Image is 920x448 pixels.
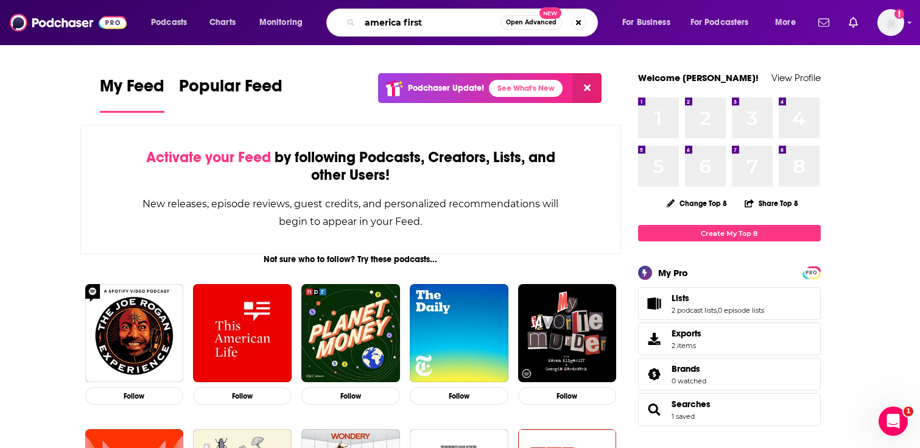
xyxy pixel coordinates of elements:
span: Popular Feed [179,76,283,104]
button: open menu [142,13,203,32]
a: 1 saved [672,412,695,421]
button: Open AdvancedNew [500,15,562,30]
a: 0 episode lists [718,306,764,315]
a: Create My Top 8 [638,225,821,241]
span: Exports [672,328,701,339]
button: open menu [767,13,811,32]
a: PRO [804,268,819,277]
a: 2 podcast lists [672,306,717,315]
a: Charts [202,13,243,32]
button: Follow [301,387,400,405]
img: The Joe Rogan Experience [85,284,184,383]
button: Show profile menu [877,9,904,36]
a: Lists [672,293,764,304]
a: Brands [672,363,706,374]
a: Show notifications dropdown [813,12,834,33]
button: open menu [614,13,686,32]
span: Monitoring [259,14,303,31]
img: This American Life [193,284,292,383]
span: Charts [209,14,236,31]
span: For Business [622,14,670,31]
span: My Feed [100,76,164,104]
iframe: Intercom live chat [879,407,908,436]
a: Searches [672,399,711,410]
span: Brands [638,358,821,391]
span: Open Advanced [506,20,557,26]
a: 0 watched [672,377,706,385]
input: Search podcasts, credits, & more... [360,13,500,32]
a: Show notifications dropdown [844,12,863,33]
button: open menu [251,13,318,32]
img: The Daily [410,284,508,383]
button: Share Top 8 [744,191,799,215]
a: Welcome [PERSON_NAME]! [638,72,759,84]
a: Lists [642,295,667,312]
span: Searches [638,393,821,426]
a: View Profile [771,72,821,84]
span: More [775,14,796,31]
div: My Pro [658,267,688,279]
svg: Add a profile image [894,9,904,19]
img: My Favorite Murder with Karen Kilgariff and Georgia Hardstark [518,284,617,383]
a: Brands [642,366,667,383]
p: Podchaser Update! [408,83,484,93]
button: Change Top 8 [659,196,735,211]
a: Searches [642,401,667,418]
img: User Profile [877,9,904,36]
a: See What's New [489,80,563,97]
span: Activate your Feed [146,148,271,166]
img: Planet Money [301,284,400,383]
span: Lists [672,293,689,304]
button: Follow [85,387,184,405]
span: Logged in as gussent [877,9,904,36]
div: New releases, episode reviews, guest credits, and personalized recommendations will begin to appe... [142,195,560,230]
a: My Feed [100,76,164,113]
span: Lists [638,287,821,320]
span: 1 [904,407,913,416]
div: Search podcasts, credits, & more... [338,9,609,37]
a: Exports [638,322,821,355]
span: PRO [804,268,819,277]
span: Exports [642,330,667,347]
span: For Podcasters [690,14,749,31]
img: Podchaser - Follow, Share and Rate Podcasts [10,11,127,34]
button: Follow [518,387,617,405]
div: by following Podcasts, Creators, Lists, and other Users! [142,149,560,184]
button: open menu [683,13,767,32]
span: Podcasts [151,14,187,31]
span: 2 items [672,341,701,350]
span: Brands [672,363,700,374]
button: Follow [193,387,292,405]
a: Popular Feed [179,76,283,113]
span: New [539,7,561,19]
button: Follow [410,387,508,405]
div: Not sure who to follow? Try these podcasts... [80,254,622,265]
span: , [717,306,718,315]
